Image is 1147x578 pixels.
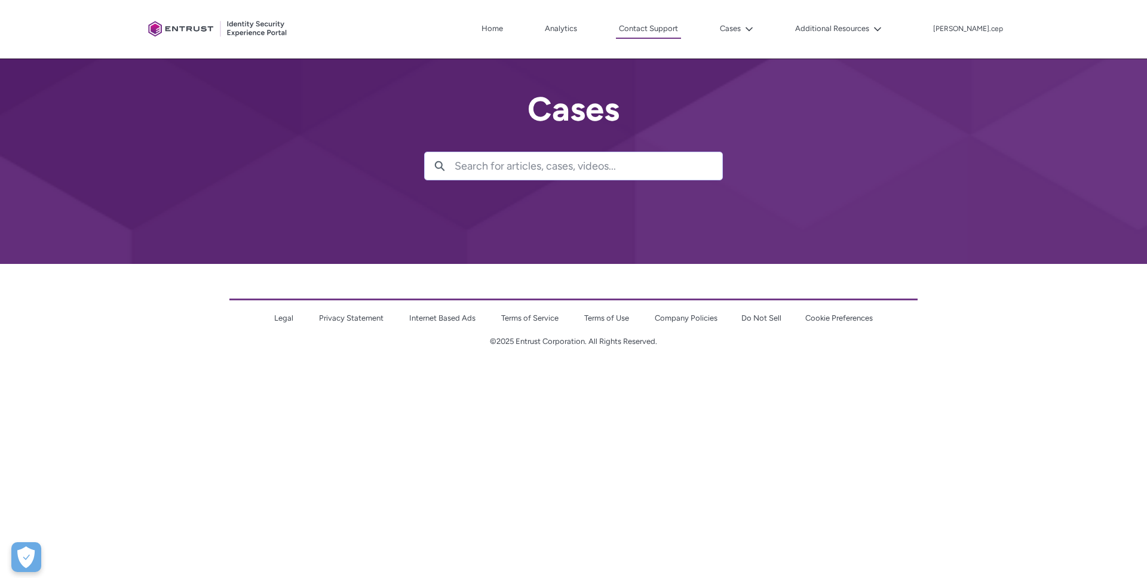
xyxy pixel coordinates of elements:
[319,313,384,322] a: Privacy Statement
[229,336,918,348] p: ©2025 Entrust Corporation. All Rights Reserved.
[616,20,681,39] a: Contact Support
[584,313,629,322] a: Terms of Use
[11,542,41,572] div: Cookie Preferences
[501,313,559,322] a: Terms of Service
[425,152,455,180] button: Search
[479,20,506,38] a: Home
[805,313,873,322] a: Cookie Preferences
[455,152,722,180] input: Search for articles, cases, videos...
[274,313,293,322] a: Legal
[792,20,885,38] button: Additional Resources
[741,313,781,322] a: Do Not Sell
[542,20,580,38] a: Analytics, opens in new tab
[11,542,41,572] button: Open Preferences
[409,313,476,322] a: Internet Based Ads
[424,91,723,128] h2: Cases
[655,313,717,322] a: Company Policies
[933,25,1003,33] p: [PERSON_NAME].cep
[933,22,1004,34] button: User Profile alex.cep
[717,20,756,38] button: Cases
